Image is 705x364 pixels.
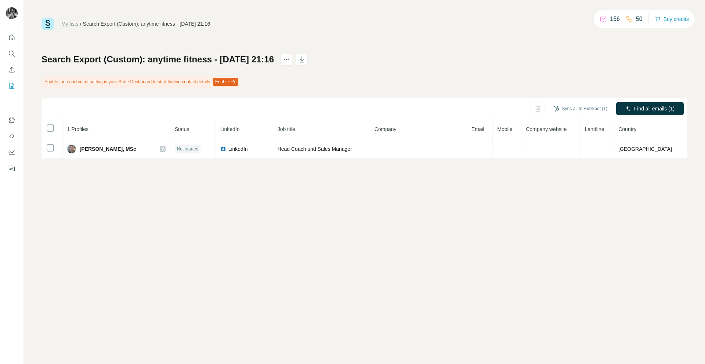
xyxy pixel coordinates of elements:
[80,145,136,153] span: [PERSON_NAME], MSc
[177,146,199,152] span: Not started
[41,54,274,65] h1: Search Export (Custom): anytime fitness - [DATE] 21:16
[6,79,18,92] button: My lists
[497,126,512,132] span: Mobile
[213,78,238,86] button: Enable
[80,20,82,28] li: /
[618,146,672,152] span: [GEOGRAPHIC_DATA]
[41,76,240,88] div: Enable the enrichment setting in your Surfe Dashboard to start finding contact details
[6,31,18,44] button: Quick start
[375,126,397,132] span: Company
[175,126,189,132] span: Status
[6,7,18,19] img: Avatar
[471,126,484,132] span: Email
[67,126,88,132] span: 1 Profiles
[585,126,604,132] span: Landline
[67,145,76,153] img: Avatar
[616,102,684,115] button: Find all emails (1)
[6,146,18,159] button: Dashboard
[636,15,643,23] p: 50
[610,15,620,23] p: 156
[6,47,18,60] button: Search
[281,54,292,65] button: actions
[41,18,54,30] img: Surfe Logo
[655,14,689,24] button: Buy credits
[61,21,79,27] a: My lists
[618,126,636,132] span: Country
[228,145,248,153] span: LinkedIn
[526,126,567,132] span: Company website
[278,126,295,132] span: Job title
[220,126,240,132] span: LinkedIn
[6,162,18,175] button: Feedback
[278,146,352,152] span: Head Coach und Sales Manager
[634,105,675,112] span: Find all emails (1)
[6,113,18,127] button: Use Surfe on LinkedIn
[6,130,18,143] button: Use Surfe API
[548,103,612,114] button: Sync all to HubSpot (1)
[6,63,18,76] button: Enrich CSV
[220,146,226,152] img: LinkedIn logo
[83,20,210,28] div: Search Export (Custom): anytime fitness - [DATE] 21:16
